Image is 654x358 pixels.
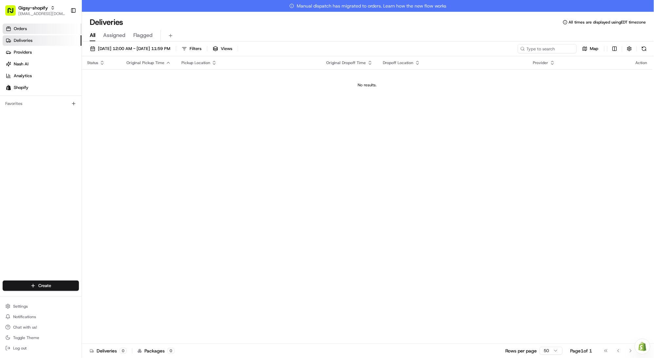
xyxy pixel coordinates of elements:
span: Status [87,60,98,65]
div: No results. [84,82,650,88]
span: Settings [13,304,28,309]
a: 💻API Documentation [53,126,108,137]
button: [EMAIL_ADDRESS][DOMAIN_NAME] [18,11,65,16]
button: Toggle Theme [3,333,79,342]
button: Log out [3,344,79,353]
h1: Deliveries [90,17,123,27]
span: Original Pickup Time [126,60,164,65]
span: Provider [533,60,549,65]
button: Views [210,44,235,53]
span: API Documentation [62,128,105,135]
img: Shopify logo [6,85,11,90]
a: Providers [3,47,82,58]
span: Shopify [14,85,28,91]
span: Dropoff Location [383,60,414,65]
span: Analytics [14,73,32,79]
button: Settings [3,302,79,311]
span: Pylon [65,144,79,149]
span: [DATE] [58,101,71,106]
button: Chat with us! [3,323,79,332]
button: Refresh [640,44,649,53]
span: Log out [13,346,27,351]
button: Gigsy-shopify[EMAIL_ADDRESS][DOMAIN_NAME] [3,3,68,18]
span: Knowledge Base [13,128,50,135]
span: Deliveries [14,38,32,43]
a: Nash AI [3,59,82,69]
div: Packages [138,348,175,354]
span: Providers [14,49,32,55]
div: Past conversations [7,85,42,90]
div: We're available if you need us! [29,69,90,74]
span: Assigned [103,31,125,39]
span: Toggle Theme [13,335,39,340]
a: 📗Knowledge Base [4,126,53,137]
span: Chat with us! [13,325,37,330]
span: [PERSON_NAME] [20,101,53,106]
img: Sarah Lucier [7,95,17,105]
span: [DATE] 12:00 AM - [DATE] 11:59 PM [98,46,170,52]
div: Page 1 of 1 [570,348,592,354]
span: Flagged [133,31,153,39]
div: Favorites [3,98,79,109]
div: 0 [167,348,175,354]
button: Notifications [3,312,79,321]
span: Orders [14,26,27,32]
button: Create [3,281,79,291]
img: Nash [7,6,20,19]
div: 💻 [55,129,61,134]
button: Start new chat [111,64,119,72]
button: Map [579,44,602,53]
span: Notifications [13,314,36,319]
button: Gigsy-shopify [18,5,48,11]
div: Deliveries [90,348,127,354]
a: Powered byPylon [46,144,79,149]
span: • [54,101,57,106]
a: Shopify [3,82,82,93]
input: Clear [17,42,108,49]
span: Map [590,46,599,52]
p: Welcome 👋 [7,26,119,36]
div: 0 [120,348,127,354]
a: Orders [3,24,82,34]
span: Views [221,46,232,52]
img: 1736555255976-a54dd68f-1ca7-489b-9aae-adbdc363a1c4 [7,62,18,74]
span: All [90,31,95,39]
button: [DATE] 12:00 AM - [DATE] 11:59 PM [87,44,173,53]
span: Manual dispatch has migrated to orders. Learn how the new flow works [290,3,446,9]
div: 📗 [7,129,12,134]
button: Filters [179,44,204,53]
div: Action [636,60,647,65]
span: Create [38,283,51,289]
a: Analytics [3,71,82,81]
div: Start new chat [29,62,107,69]
p: Rows per page [505,348,537,354]
span: Filters [190,46,201,52]
button: See all [102,83,119,91]
a: Deliveries [3,35,82,46]
input: Type to search [518,44,577,53]
span: All times are displayed using EDT timezone [569,20,646,25]
span: Pickup Location [181,60,210,65]
span: Nash AI [14,61,28,67]
span: Original Dropoff Time [327,60,366,65]
img: 9188753566659_6852d8bf1fb38e338040_72.png [14,62,26,74]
